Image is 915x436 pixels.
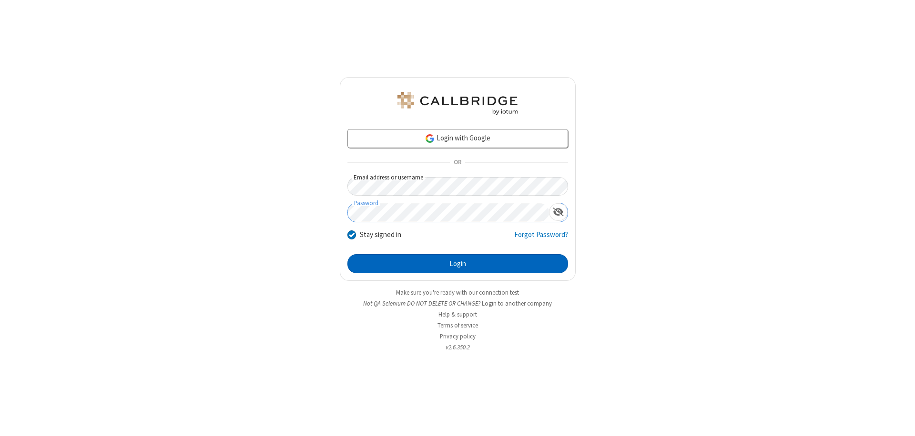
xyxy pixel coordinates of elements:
label: Stay signed in [360,229,401,240]
img: google-icon.png [425,133,435,144]
input: Password [348,203,549,222]
div: Show password [549,203,568,221]
a: Login with Google [347,129,568,148]
a: Help & support [438,310,477,318]
button: Login to another company [482,299,552,308]
img: QA Selenium DO NOT DELETE OR CHANGE [396,92,519,115]
input: Email address or username [347,177,568,196]
span: OR [450,156,465,169]
a: Privacy policy [440,332,476,340]
button: Login [347,254,568,273]
a: Terms of service [437,321,478,329]
li: Not QA Selenium DO NOT DELETE OR CHANGE? [340,299,576,308]
a: Make sure you're ready with our connection test [396,288,519,297]
li: v2.6.350.2 [340,343,576,352]
a: Forgot Password? [514,229,568,248]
